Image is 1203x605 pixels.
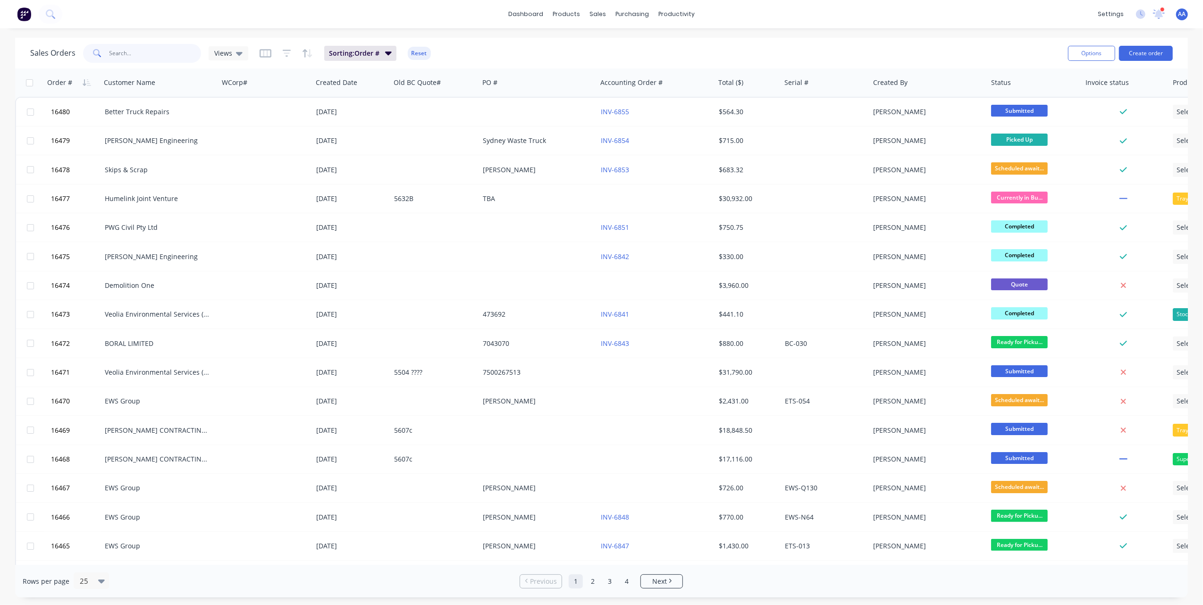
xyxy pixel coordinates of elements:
div: $17,116.00 [719,454,774,464]
button: 16470 [48,387,105,415]
span: Select... [1177,165,1201,175]
span: Select... [1177,513,1201,522]
div: [PERSON_NAME] [874,426,978,435]
div: Serial # [784,78,808,87]
div: Humelink Joint Venture [105,194,210,203]
div: EWS Group [105,483,210,493]
span: Scheduled await... [991,481,1048,493]
span: 16471 [51,368,70,377]
span: Ready for Picku... [991,336,1048,348]
div: [PERSON_NAME] [483,483,588,493]
button: 16477 [48,185,105,213]
div: [DATE] [317,165,387,175]
button: Options [1068,46,1115,61]
div: $3,960.00 [719,281,774,290]
div: ETS-013 [785,541,862,551]
span: Select... [1177,339,1201,348]
div: [DATE] [317,454,387,464]
button: 16480 [48,98,105,126]
div: $31,790.00 [719,368,774,377]
div: $1,430.00 [719,541,774,551]
a: INV-6854 [601,136,629,145]
div: [PERSON_NAME] [874,252,978,261]
div: PO # [482,78,497,87]
div: [DATE] [317,396,387,406]
span: Submitted [991,423,1048,435]
div: [PERSON_NAME] CONTRACTING PTY. LIMITED [105,426,210,435]
a: INV-6841 [601,310,629,319]
div: [PERSON_NAME] [874,165,978,175]
div: Total ($) [718,78,743,87]
span: 16474 [51,281,70,290]
span: 16479 [51,136,70,145]
div: BORAL LIMITED [105,339,210,348]
div: [DATE] [317,310,387,319]
div: Skips & Scrap [105,165,210,175]
div: PWG Civil Pty Ltd [105,223,210,232]
div: Accounting Order # [600,78,663,87]
button: 16465 [48,532,105,560]
a: INV-6853 [601,165,629,174]
span: 16475 [51,252,70,261]
div: [DATE] [317,107,387,117]
div: $770.00 [719,513,774,522]
div: [PERSON_NAME] [874,368,978,377]
div: TBA [483,194,588,203]
div: $715.00 [719,136,774,145]
span: 16468 [51,454,70,464]
span: Previous [530,577,557,586]
div: ETS-054 [785,396,862,406]
div: Created Date [316,78,357,87]
span: Rows per page [23,577,69,586]
span: 16477 [51,194,70,203]
span: Select... [1177,281,1201,290]
div: [PERSON_NAME] Engineering [105,252,210,261]
div: [PERSON_NAME] [483,541,588,551]
div: 5632B [395,194,471,203]
div: $564.30 [719,107,774,117]
div: [DATE] [317,194,387,203]
div: $330.00 [719,252,774,261]
button: 16466 [48,503,105,531]
button: 16468 [48,445,105,473]
button: 16474 [48,271,105,300]
div: [DATE] [317,223,387,232]
a: Page 3 [603,574,617,588]
button: 16478 [48,156,105,184]
div: [PERSON_NAME] Engineering [105,136,210,145]
div: [PERSON_NAME] [483,396,588,406]
span: 16467 [51,483,70,493]
span: Completed [991,220,1048,232]
div: [PERSON_NAME] [483,165,588,175]
div: $441.10 [719,310,774,319]
div: EWS-Q130 [785,483,862,493]
div: Veolia Environmental Services ([GEOGRAPHIC_DATA]) Pty Ltd [105,368,210,377]
a: Next page [641,577,682,586]
div: [DATE] [317,281,387,290]
button: 16464 [48,561,105,589]
span: 16480 [51,107,70,117]
span: 16476 [51,223,70,232]
div: Created By [873,78,908,87]
div: Customer Name [104,78,155,87]
span: 16472 [51,339,70,348]
div: sales [585,7,611,21]
div: [PERSON_NAME] [874,483,978,493]
button: 16471 [48,358,105,387]
div: $2,431.00 [719,396,774,406]
a: INV-6847 [601,541,629,550]
span: AA [1178,10,1186,18]
div: [PERSON_NAME] [874,396,978,406]
div: [PERSON_NAME] [874,339,978,348]
img: Factory [17,7,31,21]
button: 16472 [48,329,105,358]
div: [DATE] [317,368,387,377]
div: $726.00 [719,483,774,493]
span: Submitted [991,365,1048,377]
div: $750.75 [719,223,774,232]
div: BC-030 [785,339,862,348]
div: [DATE] [317,541,387,551]
div: [PERSON_NAME] [874,194,978,203]
span: Select... [1177,252,1201,261]
div: settings [1093,7,1128,21]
